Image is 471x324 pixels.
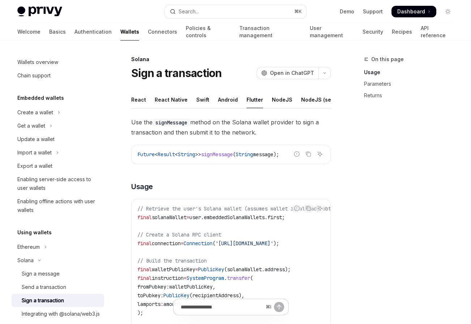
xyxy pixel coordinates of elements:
[153,119,190,127] code: signMessage
[137,283,166,290] span: fromPubkey
[198,266,224,273] span: PublicKey
[17,228,52,237] h5: Using wallets
[364,78,459,90] a: Parameters
[17,7,62,17] img: light logo
[181,299,263,315] input: Ask a question...
[165,5,307,18] button: Open search
[250,275,253,281] span: (
[74,23,112,40] a: Authentication
[189,214,285,221] span: user.embeddedSolanaWallets.first;
[12,307,104,320] a: Integrating with @solana/web3.js
[363,8,383,15] a: Support
[137,275,152,281] span: final
[187,275,224,281] span: SystemProgram
[131,91,146,108] div: React
[12,195,104,217] a: Enabling offline actions with user wallets
[224,275,227,281] span: .
[227,275,250,281] span: transfer
[233,151,236,158] span: (
[301,91,357,108] div: NodeJS (server-auth)
[12,240,104,253] button: Toggle Ethereum section
[340,8,354,15] a: Demo
[152,214,187,221] span: solanaWallet
[310,23,354,40] a: User management
[158,151,175,158] span: Result
[17,121,45,130] div: Get a wallet
[304,149,313,159] button: Copy the contents from the code block
[148,23,177,40] a: Connectors
[17,162,52,170] div: Export a wallet
[22,296,64,305] div: Sign a transaction
[364,67,459,78] a: Usage
[12,119,104,132] button: Toggle Get a wallet section
[131,56,331,63] div: Solana
[391,6,436,17] a: Dashboard
[239,23,301,40] a: Transaction management
[155,91,188,108] div: React Native
[315,149,325,159] button: Ask AI
[12,146,104,159] button: Toggle Import a wallet section
[224,266,291,273] span: (solanaWallet.address);
[137,214,152,221] span: final
[442,6,454,17] button: Toggle dark mode
[12,294,104,307] a: Sign a transaction
[160,292,163,299] span: :
[294,9,302,14] span: ⌘ K
[17,94,64,102] h5: Embedded wallets
[17,58,58,67] div: Wallets overview
[257,67,318,79] button: Open in ChatGPT
[397,8,425,15] span: Dashboard
[186,23,231,40] a: Policies & controls
[184,240,213,247] span: Connection
[363,23,383,40] a: Security
[12,159,104,172] a: Export a wallet
[218,91,238,108] div: Android
[17,243,40,251] div: Ethereum
[189,292,244,299] span: (recipientAddress),
[292,204,301,213] button: Report incorrect code
[22,269,60,278] div: Sign a message
[274,302,284,312] button: Send message
[12,254,104,267] button: Toggle Solana section
[152,266,195,273] span: walletPublicKey
[12,173,104,195] a: Enabling server-side access to user wallets
[12,69,104,82] a: Chain support
[196,91,209,108] div: Swift
[137,151,155,158] span: Future
[270,69,314,77] span: Open in ChatGPT
[272,91,292,108] div: NodeJS
[247,91,263,108] div: Flutter
[17,135,55,144] div: Update a wallet
[169,283,215,290] span: walletPublicKey,
[131,117,331,137] span: Use the method on the Solana wallet provider to sign a transaction and then submit it to the netw...
[137,205,348,212] span: // Retrieve the user's Solana wallet (assumes wallet is already obtained)
[195,266,198,273] span: =
[187,214,189,221] span: =
[17,175,100,192] div: Enabling server-side access to user wallets
[304,204,313,213] button: Copy the contents from the code block
[179,7,199,16] div: Search...
[215,240,273,247] span: '[URL][DOMAIN_NAME]'
[175,151,178,158] span: <
[421,23,454,40] a: API reference
[292,149,301,159] button: Report incorrect code
[137,231,221,238] span: // Create a Solana RPC client
[49,23,66,40] a: Basics
[17,23,40,40] a: Welcome
[152,275,184,281] span: instruction
[17,197,100,214] div: Enabling offline actions with user wallets
[17,256,34,265] div: Solana
[315,204,325,213] button: Ask AI
[12,56,104,69] a: Wallets overview
[364,90,459,101] a: Returns
[137,266,152,273] span: final
[201,151,233,158] span: signMessage
[22,310,100,318] div: Integrating with @solana/web3.js
[213,240,215,247] span: (
[131,182,153,192] span: Usage
[253,151,279,158] span: message);
[131,67,222,80] h1: Sign a transaction
[12,281,104,294] a: Send a transaction
[137,292,160,299] span: toPubkey
[12,133,104,146] a: Update a wallet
